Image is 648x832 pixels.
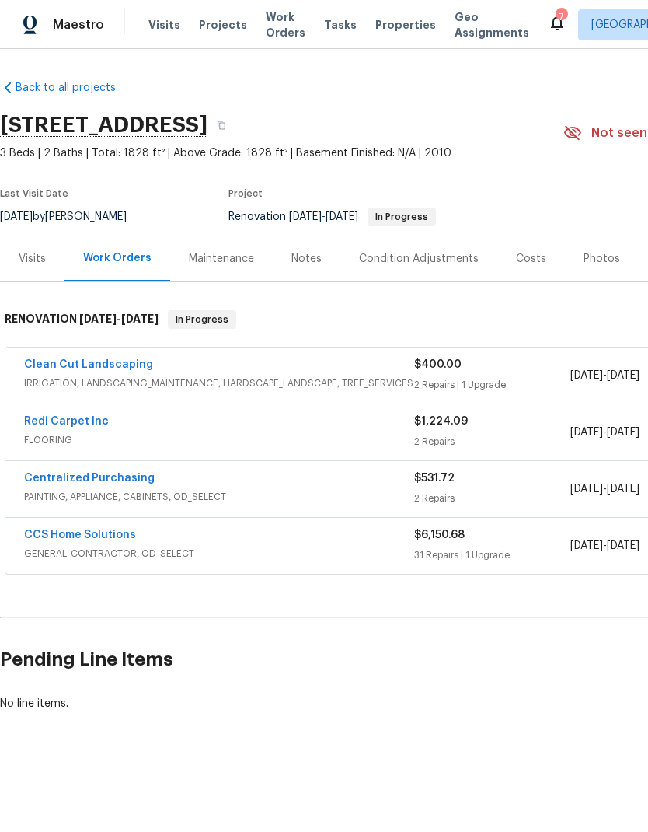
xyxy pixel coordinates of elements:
div: Photos [584,251,620,267]
span: In Progress [369,212,434,222]
span: Geo Assignments [455,9,529,40]
span: [DATE] [607,484,639,495]
span: [DATE] [289,211,322,222]
span: GENERAL_CONTRACTOR, OD_SELECT [24,546,414,561]
span: [DATE] [570,427,603,438]
span: [DATE] [607,370,639,381]
div: Notes [291,251,322,267]
span: - [570,425,639,440]
span: [DATE] [570,370,603,381]
div: Costs [516,251,546,267]
a: CCS Home Solutions [24,530,136,540]
span: [DATE] [607,427,639,438]
span: [DATE] [121,313,159,324]
span: - [79,313,159,324]
div: 31 Repairs | 1 Upgrade [414,547,570,563]
span: $1,224.09 [414,416,468,427]
button: Copy Address [207,111,235,139]
span: - [570,368,639,383]
span: Work Orders [266,9,305,40]
span: $6,150.68 [414,530,465,540]
span: Renovation [228,211,436,222]
div: 7 [556,9,566,25]
span: - [570,481,639,497]
span: Properties [375,17,436,33]
span: [DATE] [79,313,117,324]
span: IRRIGATION, LANDSCAPING_MAINTENANCE, HARDSCAPE_LANDSCAPE, TREE_SERVICES [24,376,414,391]
a: Clean Cut Landscaping [24,359,153,370]
div: Visits [19,251,46,267]
span: Project [228,189,263,198]
span: Projects [199,17,247,33]
span: FLOORING [24,432,414,448]
span: - [570,538,639,554]
span: PAINTING, APPLIANCE, CABINETS, OD_SELECT [24,489,414,505]
div: 2 Repairs | 1 Upgrade [414,377,570,393]
span: [DATE] [570,540,603,551]
h6: RENOVATION [5,310,159,329]
a: Centralized Purchasing [24,473,155,484]
span: Maestro [53,17,104,33]
div: 2 Repairs [414,491,570,506]
a: Redi Carpet Inc [24,416,109,427]
span: $400.00 [414,359,462,370]
div: 2 Repairs [414,434,570,449]
div: Maintenance [189,251,254,267]
span: In Progress [169,312,235,327]
span: Tasks [324,19,357,30]
span: - [289,211,358,222]
span: [DATE] [607,540,639,551]
div: Work Orders [83,250,152,266]
span: [DATE] [326,211,358,222]
span: [DATE] [570,484,603,495]
span: Visits [148,17,180,33]
span: $531.72 [414,473,455,484]
div: Condition Adjustments [359,251,479,267]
